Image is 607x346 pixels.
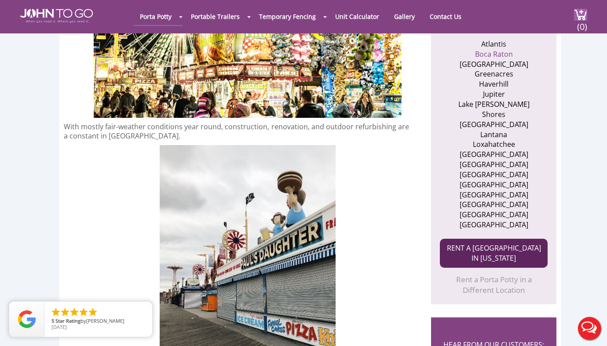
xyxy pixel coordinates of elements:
li:  [78,307,89,317]
li: [GEOGRAPHIC_DATA] [451,149,537,160]
li: Greenacres [451,69,537,79]
a: Rent a Porta Potty in a Different Location [456,274,532,295]
a: Unit Calculator [329,8,386,25]
li: [GEOGRAPHIC_DATA] [451,170,537,180]
a: Contact Us [423,8,468,25]
p: With mostly fair-weather conditions year round, construction, renovation, and outdoor refurbishin... [64,122,409,141]
span: Star Rating [55,317,80,324]
a: Gallery [388,8,421,25]
li: [GEOGRAPHIC_DATA] [451,180,537,190]
li: Lake [PERSON_NAME] Shores [451,99,537,120]
li: Lantana [451,130,537,140]
li: [GEOGRAPHIC_DATA] [451,59,537,69]
img: JOHN to go [20,9,93,23]
img: Review Rating [18,310,36,328]
span: by [51,318,145,324]
li:  [60,307,70,317]
a: Portable Trailers [184,8,246,25]
a: Boca Raton [475,49,513,59]
li:  [88,307,98,317]
li: [GEOGRAPHIC_DATA] [451,120,537,130]
button: Live Chat [572,311,607,346]
li: [GEOGRAPHIC_DATA] [451,210,537,220]
span: [DATE] [51,324,67,330]
span: (0) [577,14,587,33]
li:  [51,307,61,317]
li: Atlantis [451,39,537,49]
a: Porta Potty [133,8,178,25]
li: Jupiter [451,89,537,99]
li: Haverhill [451,79,537,89]
li:  [69,307,80,317]
a: Temporary Fencing [252,8,322,25]
li: [GEOGRAPHIC_DATA] [451,160,537,170]
span: 5 [51,317,54,324]
li: [GEOGRAPHIC_DATA] [451,190,537,200]
img: cart a [574,9,587,21]
li: [GEOGRAPHIC_DATA] [451,200,537,210]
li: Loxahatchee [451,139,537,149]
a: RENT A [GEOGRAPHIC_DATA] IN [US_STATE] [440,239,548,268]
li: [GEOGRAPHIC_DATA] [451,220,537,230]
span: [PERSON_NAME] [86,317,124,324]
